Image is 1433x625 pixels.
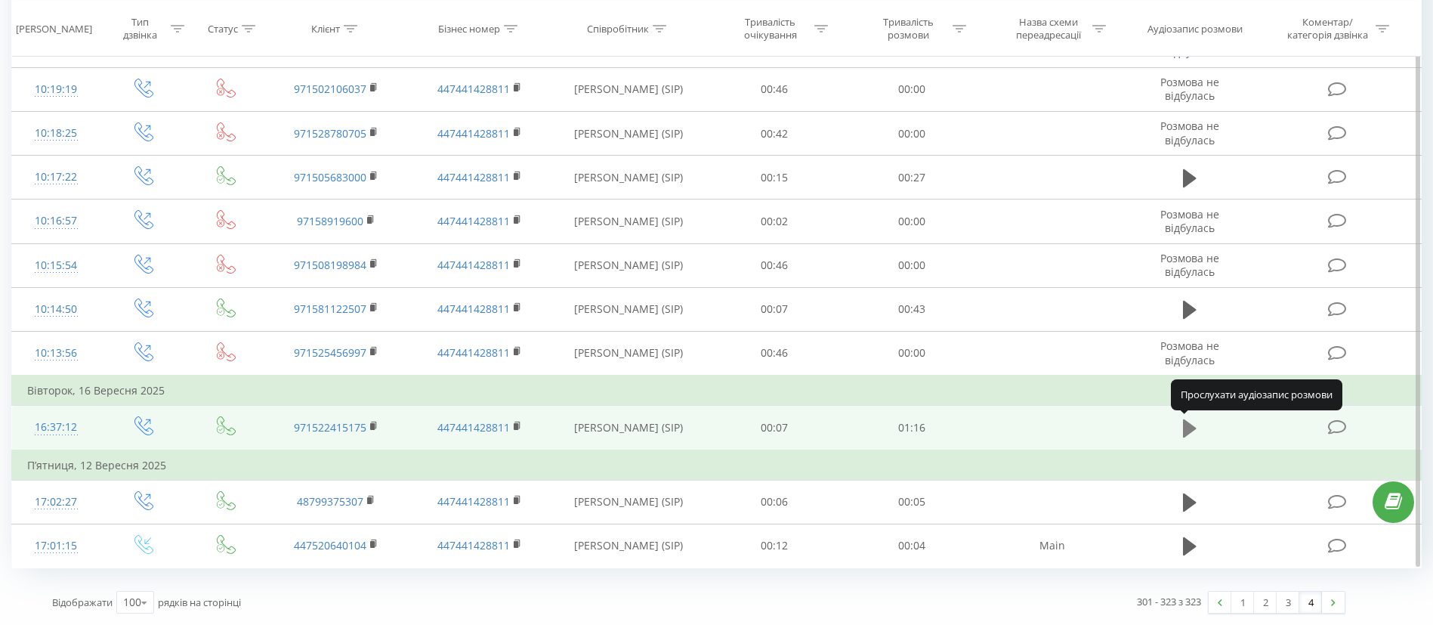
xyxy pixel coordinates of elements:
[294,82,366,96] a: 971502106037
[437,258,510,272] a: 447441428811
[12,450,1422,481] td: П’ятниця, 12 Вересня 2025
[1277,592,1299,613] a: 3
[437,494,510,509] a: 447441428811
[706,287,843,331] td: 00:07
[551,200,706,243] td: [PERSON_NAME] (SIP)
[551,480,706,524] td: [PERSON_NAME] (SIP)
[297,214,363,228] a: 97158919600
[294,126,366,141] a: 971528780705
[437,302,510,316] a: 447441428811
[294,345,366,360] a: 971525456997
[27,339,85,368] div: 10:13:56
[706,112,843,156] td: 00:42
[1160,251,1219,279] span: Розмова не відбулась
[158,596,241,609] span: рядків на сторінці
[843,200,981,243] td: 00:00
[1137,594,1201,609] div: 301 - 323 з 323
[1147,22,1243,35] div: Аудіозапис розмови
[981,524,1123,568] td: Main
[1231,592,1254,613] a: 1
[1160,207,1219,235] span: Розмова не відбулась
[16,22,92,35] div: [PERSON_NAME]
[706,480,843,524] td: 00:06
[27,251,85,280] div: 10:15:54
[437,538,510,552] a: 447441428811
[437,214,510,228] a: 447441428811
[551,406,706,450] td: [PERSON_NAME] (SIP)
[1160,339,1219,367] span: Розмова не відбулась
[551,67,706,111] td: [PERSON_NAME] (SIP)
[843,156,981,200] td: 00:27
[294,420,366,435] a: 971522415175
[123,595,141,610] div: 100
[294,538,366,552] a: 447520640104
[27,162,85,192] div: 10:17:22
[27,413,85,442] div: 16:37:12
[297,494,363,509] a: 48799375307
[843,67,981,111] td: 00:00
[437,82,510,96] a: 447441428811
[587,22,649,35] div: Співробітник
[52,596,113,609] span: Відображати
[27,295,85,324] div: 10:14:50
[294,258,366,272] a: 971508198984
[437,420,510,435] a: 447441428811
[437,126,510,141] a: 447441428811
[1160,75,1219,103] span: Розмова не відбулась
[706,331,843,376] td: 00:46
[551,331,706,376] td: [PERSON_NAME] (SIP)
[27,119,85,148] div: 10:18:25
[1254,592,1277,613] a: 2
[294,302,366,316] a: 971581122507
[551,112,706,156] td: [PERSON_NAME] (SIP)
[294,170,366,184] a: 971505683000
[706,524,843,568] td: 00:12
[311,22,340,35] div: Клієнт
[27,531,85,561] div: 17:01:15
[1299,592,1322,613] a: 4
[843,406,981,450] td: 01:16
[843,331,981,376] td: 00:00
[27,75,85,104] div: 10:19:19
[843,243,981,287] td: 00:00
[1160,119,1219,147] span: Розмова не відбулась
[706,200,843,243] td: 00:02
[551,287,706,331] td: [PERSON_NAME] (SIP)
[868,16,949,42] div: Тривалість розмови
[438,22,500,35] div: Бізнес номер
[1008,16,1089,42] div: Назва схеми переадресації
[551,156,706,200] td: [PERSON_NAME] (SIP)
[551,524,706,568] td: [PERSON_NAME] (SIP)
[1283,16,1372,42] div: Коментар/категорія дзвінка
[437,345,510,360] a: 447441428811
[12,376,1422,406] td: Вівторок, 16 Вересня 2025
[551,243,706,287] td: [PERSON_NAME] (SIP)
[706,243,843,287] td: 00:46
[113,16,167,42] div: Тип дзвінка
[706,406,843,450] td: 00:07
[706,156,843,200] td: 00:15
[27,487,85,517] div: 17:02:27
[437,170,510,184] a: 447441428811
[843,287,981,331] td: 00:43
[843,112,981,156] td: 00:00
[27,206,85,236] div: 10:16:57
[730,16,811,42] div: Тривалість очікування
[706,67,843,111] td: 00:46
[843,480,981,524] td: 00:05
[843,524,981,568] td: 00:04
[1171,379,1342,410] div: Прослухати аудіозапис розмови
[208,22,238,35] div: Статус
